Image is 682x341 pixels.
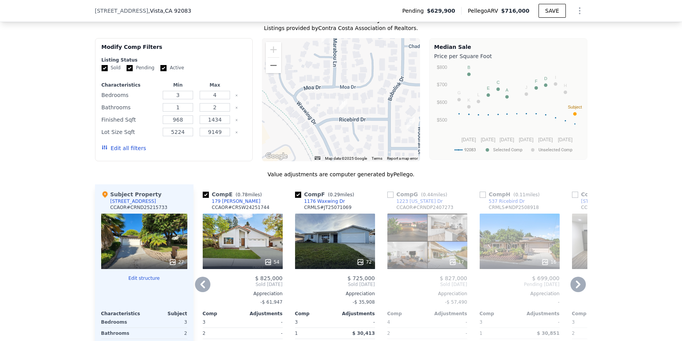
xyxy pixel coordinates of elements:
a: Terms (opens in new tab) [372,156,382,160]
div: Comp [480,311,520,317]
div: - [244,317,283,328]
text: $700 [437,82,447,87]
span: -$ 61,947 [260,299,283,305]
div: 1 [295,328,333,339]
span: 3 [480,319,483,325]
div: Listings provided by Contra Costa Association of Realtors . [95,24,587,32]
text: C [496,80,499,85]
text: D [544,76,547,81]
div: Appreciation [387,291,467,297]
div: 2 [203,328,241,339]
span: 0.44 [423,192,433,197]
button: Clear [235,119,238,122]
text: Selected Comp [493,147,522,152]
text: J [525,85,527,90]
span: Pending [402,7,427,15]
a: 179 [PERSON_NAME] [203,198,260,204]
button: Clear [235,94,238,97]
div: Comp I [572,191,633,198]
text: Subject [568,105,582,109]
div: Listing Status [102,57,247,63]
span: 3 [295,319,298,325]
div: Finished Sqft [102,114,158,125]
div: 537 Ricebird Dr [339,99,347,112]
div: Adjustments [427,311,467,317]
text: [DATE] [481,137,495,142]
span: $ 827,000 [440,275,467,281]
img: Google [264,151,289,161]
label: Active [160,65,184,71]
text: Unselected Comp [539,147,572,152]
span: , Vista [148,7,191,15]
input: Pending [127,65,133,71]
div: 1223 [US_STATE] Dr [397,198,443,204]
div: Comp G [387,191,450,198]
span: ( miles) [418,192,450,197]
span: , CA 92083 [163,8,191,14]
div: CRMLS # NDP2508918 [489,204,539,211]
span: Map data ©2025 Google [325,156,367,160]
text: [DATE] [558,137,572,142]
div: CCAOR # CRSW25168696 [581,204,639,211]
text: F [535,79,537,84]
div: Subject Property [101,191,162,198]
div: - [429,317,467,328]
div: Adjustments [335,311,375,317]
div: Characteristics [102,82,158,88]
span: [STREET_ADDRESS] [95,7,148,15]
div: Bedrooms [101,317,143,328]
span: $ 825,000 [255,275,282,281]
div: [STREET_ADDRESS] [110,198,156,204]
button: Edit structure [101,275,187,281]
text: [DATE] [538,137,553,142]
div: - [337,317,375,328]
text: B [467,65,470,70]
span: 0.78 [237,192,248,197]
div: 1176 Waxwing Dr [304,198,345,204]
div: Adjustments [243,311,283,317]
div: 54 [264,258,279,266]
span: Pending [DATE] [480,281,560,288]
span: -$ 57,490 [445,299,467,305]
text: $500 [437,117,447,123]
div: 1 [480,328,518,339]
div: - [429,328,467,339]
text: K [467,98,470,102]
div: 72 [357,258,372,266]
div: Appreciation [480,291,560,297]
span: $716,000 [501,8,530,14]
div: 2 [387,328,426,339]
div: 3 [146,317,187,328]
div: Comp [295,311,335,317]
span: 4 [387,319,390,325]
div: - [244,328,283,339]
svg: A chart. [434,62,582,158]
span: -$ 35,908 [353,299,375,305]
a: 1223 [US_STATE] Dr [387,198,443,204]
div: [STREET_ADDRESS][US_STATE] [581,198,653,204]
span: $ 725,000 [347,275,375,281]
div: Bedrooms [102,90,158,100]
div: - [480,297,560,308]
div: Subject [144,311,187,317]
text: L [477,92,479,97]
div: CCAOR # CRNDP2407273 [397,204,454,211]
text: 92083 [464,147,476,152]
a: 537 Ricebird Dr [480,198,525,204]
button: Show Options [572,3,587,18]
div: CCAOR # CRND25215733 [110,204,168,211]
a: Report a map error [387,156,418,160]
label: Pending [127,65,154,71]
button: Zoom out [266,58,281,73]
text: I [555,75,556,80]
a: 1176 Waxwing Dr [295,198,345,204]
input: Active [160,65,167,71]
div: Comp [387,311,427,317]
div: Min [161,82,195,88]
span: ( miles) [325,192,357,197]
div: Bathrooms [101,328,143,339]
span: $ 30,413 [352,331,375,336]
div: Max [198,82,232,88]
div: Adjustments [520,311,560,317]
